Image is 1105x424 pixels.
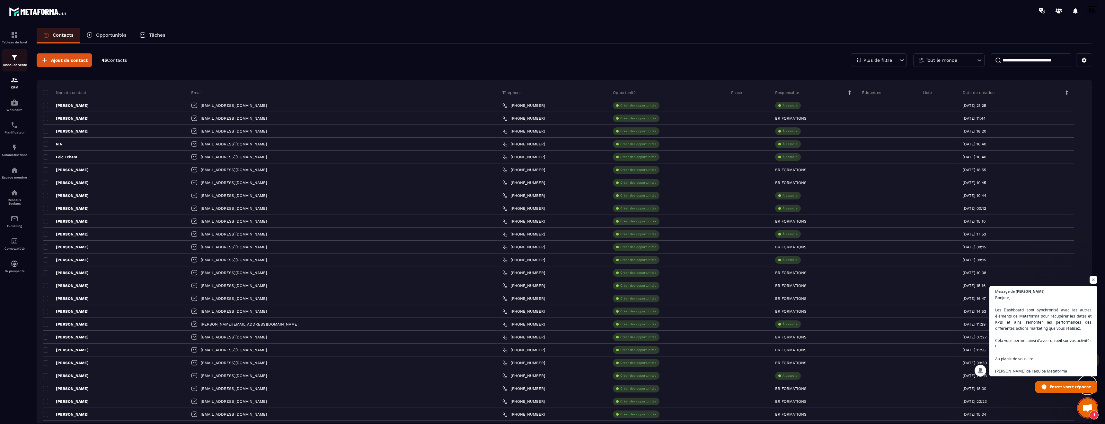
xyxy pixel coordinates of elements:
[2,86,27,89] p: CRM
[963,271,986,275] p: [DATE] 10:08
[782,142,798,146] p: À associe
[502,129,545,134] a: [PHONE_NUMBER]
[43,270,89,275] p: [PERSON_NAME]
[620,206,656,211] p: Créer des opportunités
[2,247,27,250] p: Comptabilité
[43,373,89,378] p: [PERSON_NAME]
[1016,290,1045,293] span: [PERSON_NAME]
[149,32,165,38] p: Tâches
[963,232,986,236] p: [DATE] 17:53
[782,232,798,236] p: À associe
[11,166,18,174] img: automations
[1050,381,1091,392] span: Entrez votre réponse
[620,322,656,327] p: Créer des opportunités
[43,180,89,185] p: [PERSON_NAME]
[782,129,798,134] p: À associe
[782,103,798,108] p: À associe
[620,180,656,185] p: Créer des opportunités
[11,144,18,152] img: automations
[43,322,89,327] p: [PERSON_NAME]
[1078,398,1097,418] a: Ouvrir le chat
[2,184,27,210] a: social-networksocial-networkRéseaux Sociaux
[775,116,807,121] p: BR FORMATIONS
[2,41,27,44] p: Tableau de bord
[2,63,27,67] p: Tunnel de vente
[9,6,67,17] img: logo
[782,155,798,159] p: À associe
[775,219,807,224] p: BR FORMATIONS
[775,245,807,249] p: BR FORMATIONS
[620,361,656,365] p: Créer des opportunités
[963,90,994,95] p: Date de création
[43,142,63,147] p: N N
[2,71,27,94] a: formationformationCRM
[80,28,133,43] a: Opportunités
[620,193,656,198] p: Créer des opportunités
[502,322,545,327] a: [PHONE_NUMBER]
[731,90,742,95] p: Phase
[53,32,74,38] p: Contacts
[11,237,18,245] img: accountant
[863,58,892,62] p: Plus de filtre
[620,309,656,314] p: Créer des opportunités
[43,244,89,250] p: [PERSON_NAME]
[502,386,545,391] a: [PHONE_NUMBER]
[502,154,545,160] a: [PHONE_NUMBER]
[43,90,86,95] p: Nom du contact
[1090,410,1099,419] span: 1
[2,131,27,134] p: Planificateur
[43,335,89,340] p: [PERSON_NAME]
[133,28,172,43] a: Tâches
[620,348,656,352] p: Créer des opportunités
[11,215,18,223] img: email
[2,269,27,273] p: IA prospects
[620,155,656,159] p: Créer des opportunités
[502,232,545,237] a: [PHONE_NUMBER]
[620,258,656,262] p: Créer des opportunités
[11,121,18,129] img: scheduler
[963,258,986,262] p: [DATE] 08:15
[620,168,656,172] p: Créer des opportunités
[620,219,656,224] p: Créer des opportunités
[43,103,89,108] p: [PERSON_NAME]
[775,412,807,417] p: BR FORMATIONS
[43,154,77,160] p: Loic Tcham
[502,142,545,147] a: [PHONE_NUMBER]
[775,296,807,301] p: BR FORMATIONS
[96,32,127,38] p: Opportunités
[620,116,656,121] p: Créer des opportunités
[2,198,27,205] p: Réseaux Sociaux
[963,361,987,365] p: [DATE] 09:50
[43,116,89,121] p: [PERSON_NAME]
[620,296,656,301] p: Créer des opportunités
[2,224,27,228] p: E-mailing
[963,219,986,224] p: [DATE] 15:10
[963,206,986,211] p: [DATE] 00:12
[775,271,807,275] p: BR FORMATIONS
[620,142,656,146] p: Créer des opportunités
[502,360,545,365] a: [PHONE_NUMBER]
[43,386,89,391] p: [PERSON_NAME]
[107,58,127,63] span: Contacts
[620,373,656,378] p: Créer des opportunités
[963,296,986,301] p: [DATE] 16:47
[2,233,27,255] a: accountantaccountantComptabilité
[620,245,656,249] p: Créer des opportunités
[613,90,636,95] p: Opportunité
[11,260,18,268] img: automations
[11,189,18,197] img: social-network
[782,206,798,211] p: À associe
[502,399,545,404] a: [PHONE_NUMBER]
[43,283,89,288] p: [PERSON_NAME]
[502,244,545,250] a: [PHONE_NUMBER]
[11,99,18,106] img: automations
[620,386,656,391] p: Créer des opportunités
[775,168,807,172] p: BR FORMATIONS
[502,219,545,224] a: [PHONE_NUMBER]
[775,180,807,185] p: BR FORMATIONS
[775,399,807,404] p: BR FORMATIONS
[191,90,202,95] p: Email
[963,386,986,391] p: [DATE] 18:00
[502,180,545,185] a: [PHONE_NUMBER]
[963,116,986,121] p: [DATE] 11:44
